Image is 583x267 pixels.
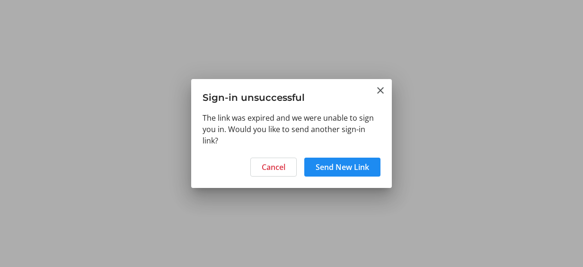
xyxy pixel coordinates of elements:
span: Cancel [262,161,285,173]
button: Close [375,85,386,96]
div: The link was expired and we were unable to sign you in. Would you like to send another sign-in link? [191,112,392,152]
h3: Sign-in unsuccessful [191,79,392,112]
button: Cancel [250,158,297,177]
button: Send New Link [304,158,380,177]
span: Send New Link [316,161,369,173]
